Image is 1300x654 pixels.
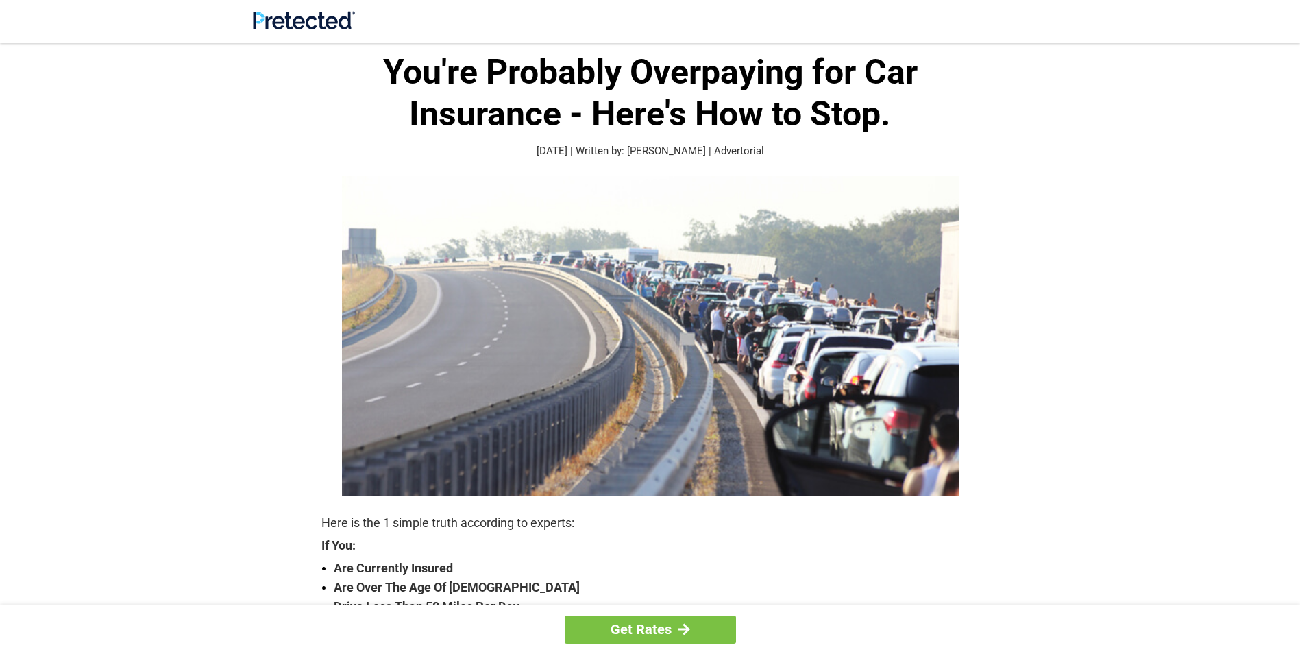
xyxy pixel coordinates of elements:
strong: Are Currently Insured [334,559,979,578]
strong: Drive Less Than 50 Miles Per Day [334,597,979,616]
a: Site Logo [253,19,355,32]
p: Here is the 1 simple truth according to experts: [321,513,979,533]
strong: Are Over The Age Of [DEMOGRAPHIC_DATA] [334,578,979,597]
p: [DATE] | Written by: [PERSON_NAME] | Advertorial [321,143,979,159]
strong: If You: [321,540,979,552]
a: Get Rates [565,616,736,644]
h1: You're Probably Overpaying for Car Insurance - Here's How to Stop. [321,51,979,135]
img: Site Logo [253,11,355,29]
